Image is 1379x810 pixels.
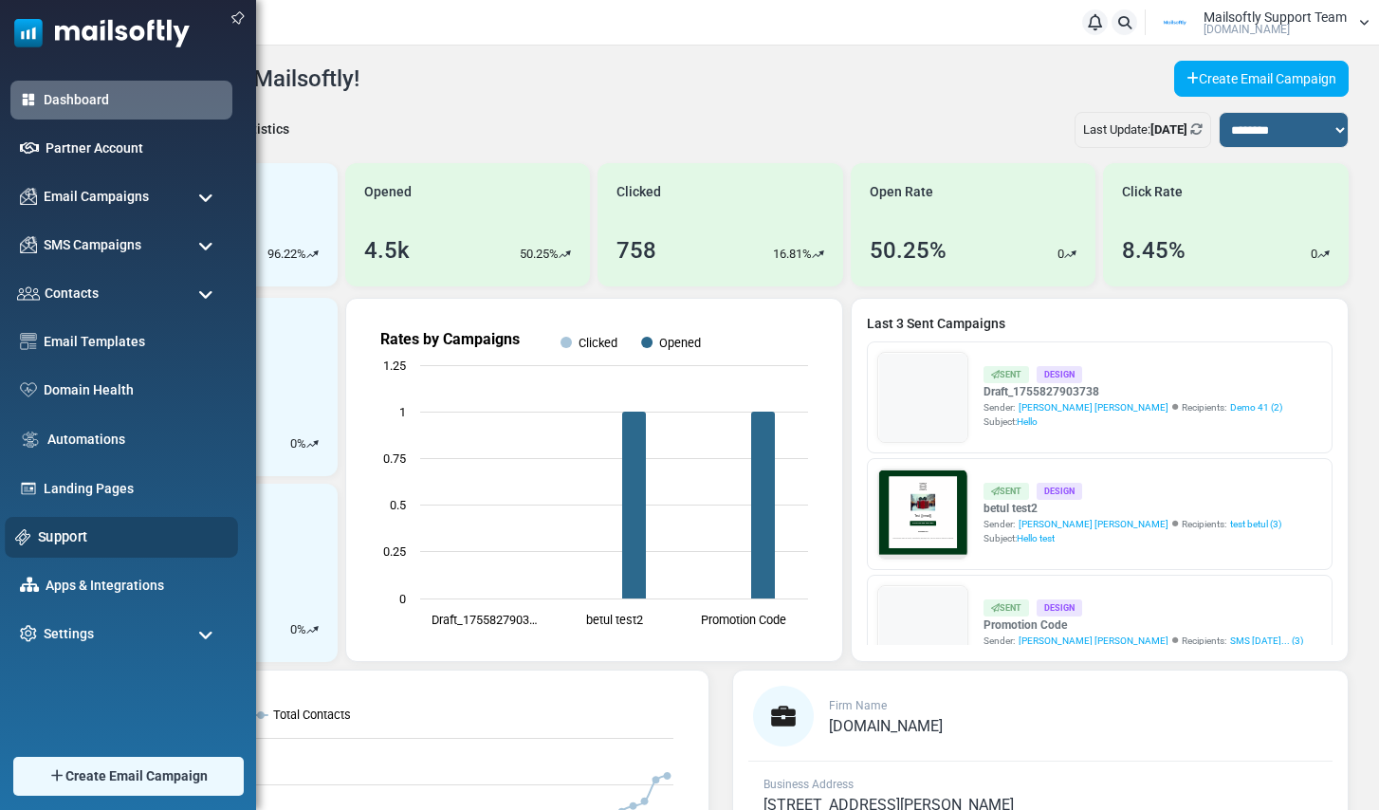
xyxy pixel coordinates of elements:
[1019,634,1168,648] span: [PERSON_NAME] [PERSON_NAME]
[361,314,827,646] svg: Rates by Campaigns
[290,620,297,639] p: 0
[65,766,208,786] span: Create Email Campaign
[984,634,1303,648] div: Sender: Recipients:
[20,382,37,397] img: domain-health-icon.svg
[44,624,94,644] span: Settings
[44,479,223,499] a: Landing Pages
[829,699,887,712] span: Firm Name
[1019,517,1168,531] span: [PERSON_NAME] [PERSON_NAME]
[1037,483,1082,499] div: Design
[984,599,1029,616] div: Sent
[20,188,37,205] img: campaigns-icon.png
[20,91,37,108] img: dashboard-icon-active.svg
[616,182,661,202] span: Clicked
[1037,366,1082,382] div: Design
[984,366,1029,382] div: Sent
[44,332,223,352] a: Email Templates
[383,544,406,559] text: 0.25
[383,451,406,466] text: 0.75
[1230,517,1281,531] a: test betul (3)
[829,717,943,735] span: [DOMAIN_NAME]
[1230,400,1282,414] a: Demo 41 (2)
[44,235,141,255] span: SMS Campaigns
[870,182,933,202] span: Open Rate
[1311,245,1317,264] p: 0
[390,498,406,512] text: 0.5
[763,778,854,791] span: Business Address
[45,284,99,304] span: Contacts
[867,314,1333,334] a: Last 3 Sent Campaigns
[1122,233,1186,267] div: 8.45%
[47,430,223,450] a: Automations
[579,336,617,350] text: Clicked
[585,613,642,627] text: betul test2
[399,592,406,606] text: 0
[44,90,223,110] a: Dashboard
[1190,122,1203,137] a: Refresh Stats
[44,380,223,400] a: Domain Health
[984,483,1029,499] div: Sent
[290,434,297,453] p: 0
[364,233,410,267] div: 4.5k
[273,708,351,722] text: Total Contacts
[291,449,363,465] strong: Follow Us
[616,233,656,267] div: 758
[46,576,223,596] a: Apps & Integrations
[230,377,425,412] a: Shop Now and Save Big!
[1057,245,1064,264] p: 0
[984,617,1303,634] a: Promotion Code
[984,383,1282,400] a: Draft_1755827903738
[20,429,41,451] img: workflow.svg
[85,329,569,359] h1: Test {(email)}
[1151,9,1199,37] img: User Logo
[20,625,37,642] img: settings-icon.svg
[1151,9,1370,37] a: User Logo Mailsoftly Support Team [DOMAIN_NAME]
[829,719,943,734] a: [DOMAIN_NAME]
[1017,416,1038,427] span: Hello
[44,187,149,207] span: Email Campaigns
[1122,182,1183,202] span: Click Rate
[1174,61,1349,97] a: Create Email Campaign
[984,517,1281,531] div: Sender: Recipients:
[1017,533,1055,543] span: Hello test
[1075,112,1211,148] div: Last Update:
[659,336,701,350] text: Opened
[20,333,37,350] img: email-templates-icon.svg
[1037,599,1082,616] div: Design
[1204,10,1347,24] span: Mailsoftly Support Team
[364,182,412,202] span: Opened
[290,620,319,639] div: %
[773,245,812,264] p: 16.81%
[20,236,37,253] img: campaigns-icon.png
[290,434,319,453] div: %
[38,526,228,547] a: Support
[520,245,559,264] p: 50.25%
[1019,400,1168,414] span: [PERSON_NAME] [PERSON_NAME]
[700,613,785,627] text: Promotion Code
[399,405,406,419] text: 1
[17,286,40,300] img: contacts-icon.svg
[870,233,947,267] div: 50.25%
[984,500,1281,517] a: betul test2
[46,138,223,158] a: Partner Account
[380,330,520,348] text: Rates by Campaigns
[100,498,555,516] p: Lorem ipsum dolor sit amet, consectetur adipiscing elit, sed do eiusmod tempor incididunt
[1204,24,1290,35] span: [DOMAIN_NAME]
[1230,634,1303,648] a: SMS [DATE]... (3)
[20,480,37,497] img: landing_pages.svg
[984,531,1281,545] div: Subject:
[267,245,306,264] p: 96.22%
[249,386,406,401] strong: Shop Now and Save Big!
[15,529,31,545] img: support-icon.svg
[432,613,538,627] text: Draft_1755827903…
[383,359,406,373] text: 1.25
[984,400,1282,414] div: Sender: Recipients:
[1150,122,1187,137] b: [DATE]
[984,414,1282,429] div: Subject:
